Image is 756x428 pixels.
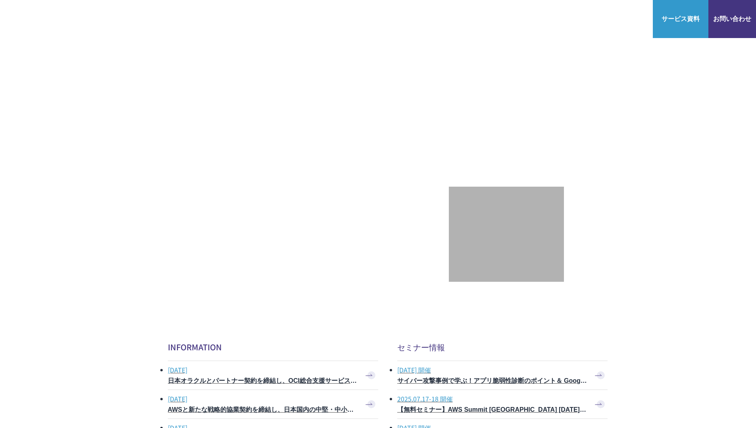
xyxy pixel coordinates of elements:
[168,63,449,116] p: AWSの導入からコスト削減、 構成・運用の最適化からデータ活用まで 規模や業種業態を問わない マネージドサービスで
[397,363,588,376] span: [DATE] 開催
[168,363,358,376] span: [DATE]
[168,392,358,405] span: [DATE]
[315,224,458,281] a: AWS請求代行サービス 統合管理プラン
[168,376,358,386] h3: 日本オラクルとパートナー契約を締結し、OCI総合支援サービスの提供を開始
[529,11,554,21] a: 導入事例
[168,405,358,415] h3: AWSと新たな戦略的協業契約を締結し、日本国内の中堅・中小企業でのAWS活用を加速
[397,376,588,386] h3: サイバー攻撃事例で学ぶ！アプリ脆弱性診断のポイント＆ Google Cloud セキュリティ対策
[315,224,458,279] img: AWS請求代行サービス 統合管理プラン
[461,120,576,151] p: 最上位プレミアティア サービスパートナー
[168,361,378,390] a: [DATE] 日本オラクルとパートナー契約を締結し、OCI総合支援サービスの提供を開始
[619,11,645,21] a: ログイン
[708,13,756,23] span: お問い合わせ
[653,13,708,23] span: サービス資料
[397,405,588,415] h3: 【無料セミナー】AWS Summit [GEOGRAPHIC_DATA] [DATE] ピックアップセッション
[168,224,311,279] img: AWSとの戦略的協業契約 締結
[397,392,588,405] span: 2025.07.17-18 開催
[168,124,449,200] h1: AWS ジャーニーの 成功を実現
[465,199,548,271] img: 契約件数
[397,361,608,390] a: [DATE] 開催 サイバー攻撃事例で学ぶ！アプリ脆弱性診断のポイント＆ Google Cloud セキュリティ対策
[442,11,513,21] p: 業種別ソリューション
[510,120,527,132] em: AWS
[91,8,149,24] span: NHN テコラス AWS総合支援サービス
[392,11,426,21] p: サービス
[12,6,149,25] a: AWS総合支援サービス C-Chorus NHN テコラスAWS総合支援サービス
[168,390,378,418] a: [DATE] AWSと新たな戦略的協業契約を締結し、日本国内の中堅・中小企業でのAWS活用を加速
[397,341,608,353] h2: セミナー情報
[168,341,378,353] h2: INFORMATION
[397,390,608,418] a: 2025.07.17-18 開催 【無料セミナー】AWS Summit [GEOGRAPHIC_DATA] [DATE] ピックアップセッション
[168,224,311,281] a: AWSとの戦略的協業契約 締結
[570,11,604,21] p: ナレッジ
[483,75,554,111] img: AWSプレミアティアサービスパートナー
[356,11,377,21] p: 強み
